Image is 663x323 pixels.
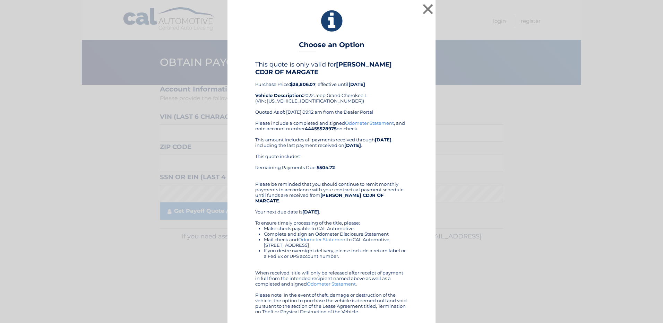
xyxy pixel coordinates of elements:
li: Mail check and to CAL Automotive, [STREET_ADDRESS] [264,237,408,248]
h4: This quote is only valid for [255,61,408,76]
b: [DATE] [375,137,391,142]
li: Make check payable to CAL Automotive [264,226,408,231]
a: Odometer Statement [345,120,394,126]
h3: Choose an Option [299,41,364,53]
b: [DATE] [302,209,319,215]
b: [PERSON_NAME] CDJR OF MARGATE [255,61,392,76]
b: $504.72 [317,165,335,170]
b: $28,806.07 [290,81,316,87]
a: Odometer Statement [298,237,347,242]
b: [DATE] [348,81,365,87]
button: × [421,2,435,16]
b: 44455528975 [305,126,337,131]
div: Please include a completed and signed , and note account number on check. This amount includes al... [255,120,408,314]
div: This quote includes: Remaining Payments Due: [255,154,408,176]
a: Odometer Statement [307,281,356,287]
li: Complete and sign an Odometer Disclosure Statement [264,231,408,237]
li: If you desire overnight delivery, please include a return label or a Fed Ex or UPS account number. [264,248,408,259]
strong: Vehicle Description: [255,93,303,98]
b: [PERSON_NAME] CDJR OF MARGATE [255,192,384,203]
b: [DATE] [344,142,361,148]
div: Purchase Price: , effective until 2022 Jeep Grand Cherokee L (VIN: [US_VEHICLE_IDENTIFICATION_NUM... [255,61,408,120]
